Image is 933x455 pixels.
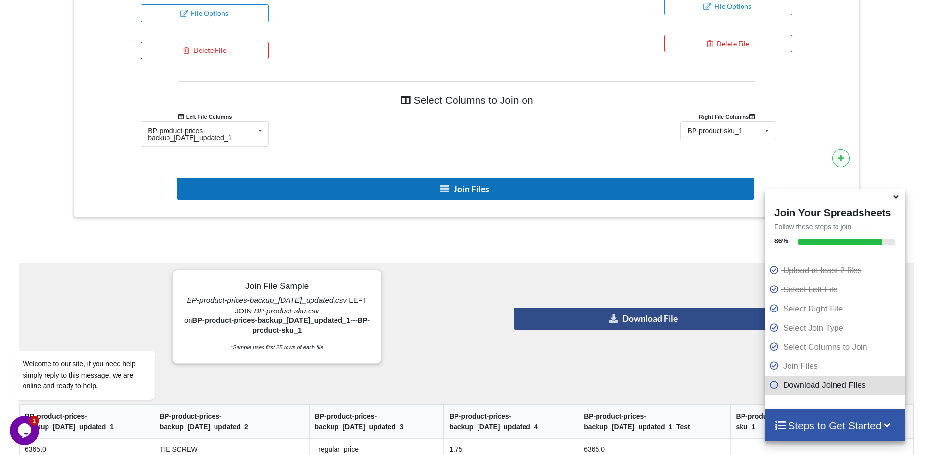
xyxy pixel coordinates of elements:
[177,178,754,200] button: Join Files
[141,42,269,59] button: Delete File
[769,264,903,277] p: Upload at least 2 files
[688,127,742,134] div: BP-product-sku_1
[514,308,775,330] button: Download File
[184,316,370,334] span: on
[192,316,370,334] b: BP-product-prices-backup_[DATE]_updated_1---BP-product-sku_1
[148,127,254,141] div: BP-product-prices-backup_[DATE]_updated_1
[141,4,269,22] button: File Options
[254,307,319,315] i: BP-product-sku.csv
[10,416,41,445] iframe: chat widget
[664,35,792,52] button: Delete File
[730,405,787,439] th: BP-product-sku_1
[769,303,903,315] p: Select Right File
[765,204,905,218] h4: Join Your Spreadsheets
[765,222,905,232] p: Follow these steps to join
[10,262,186,411] iframe: chat widget
[184,281,370,291] h5: Join File Sample
[20,405,154,439] th: BP-product-prices-backup_[DATE]_updated_1
[178,114,232,120] b: Left File Columns
[699,114,757,120] b: Right File Columns
[184,295,370,316] p: LEFT JOIN
[774,237,788,245] b: 86 %
[769,360,903,372] p: Join Files
[154,405,309,439] th: BP-product-prices-backup_[DATE]_updated_2
[309,405,444,439] th: BP-product-prices-backup_[DATE]_updated_3
[774,419,895,431] h4: Steps to Get Started
[769,341,903,353] p: Select Columns to Join
[769,322,903,334] p: Select Join Type
[769,284,903,296] p: Select Left File
[769,379,903,391] p: Download Joined Files
[578,405,730,439] th: BP-product-prices-backup_[DATE]_updated_1_Test
[178,89,755,111] h4: Select Columns to Join on
[187,296,347,304] i: BP-product-prices-backup_[DATE]_updated.csv
[443,405,578,439] th: BP-product-prices-backup_[DATE]_updated_4
[231,344,324,350] i: *Sample uses first 25 rows of each file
